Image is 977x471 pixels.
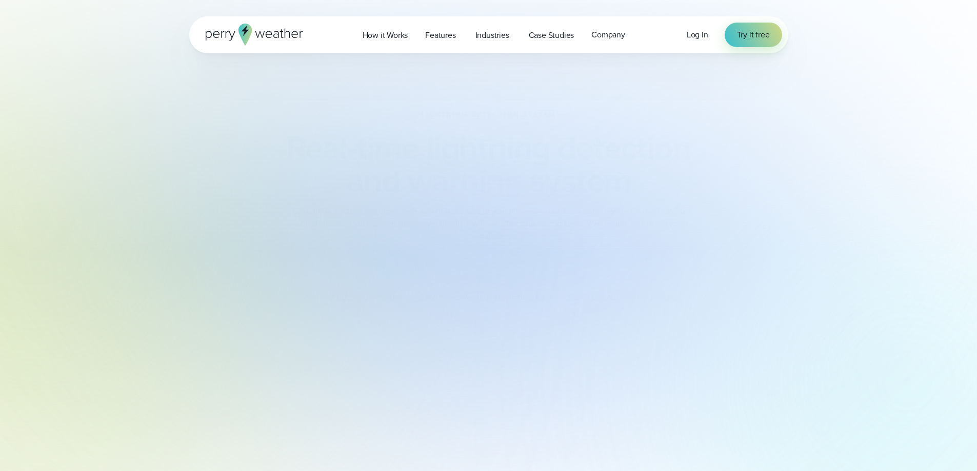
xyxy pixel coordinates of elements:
span: Company [591,29,625,41]
a: Log in [687,29,708,41]
span: How it Works [363,29,408,42]
span: Industries [475,29,509,42]
a: Case Studies [520,25,583,46]
span: Try it free [737,29,770,41]
a: Try it free [725,23,782,47]
span: Case Studies [529,29,574,42]
a: How it Works [354,25,417,46]
span: Features [425,29,455,42]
